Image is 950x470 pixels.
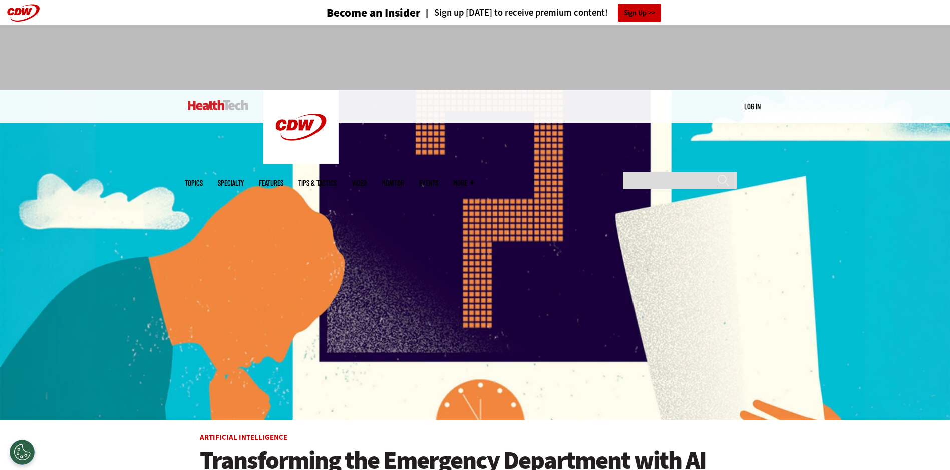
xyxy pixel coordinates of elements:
[200,432,287,442] a: Artificial Intelligence
[259,179,283,187] a: Features
[744,102,761,111] a: Log in
[744,101,761,112] div: User menu
[419,179,438,187] a: Events
[293,35,658,80] iframe: advertisement
[185,179,203,187] span: Topics
[263,156,339,167] a: CDW
[453,179,474,187] span: More
[298,179,337,187] a: Tips & Tactics
[188,100,248,110] img: Home
[618,4,661,22] a: Sign Up
[382,179,404,187] a: MonITor
[218,179,244,187] span: Specialty
[10,440,35,465] div: Cookies Settings
[263,90,339,164] img: Home
[327,7,421,19] h3: Become an Insider
[289,7,421,19] a: Become an Insider
[421,8,608,18] a: Sign up [DATE] to receive premium content!
[352,179,367,187] a: Video
[10,440,35,465] button: Open Preferences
